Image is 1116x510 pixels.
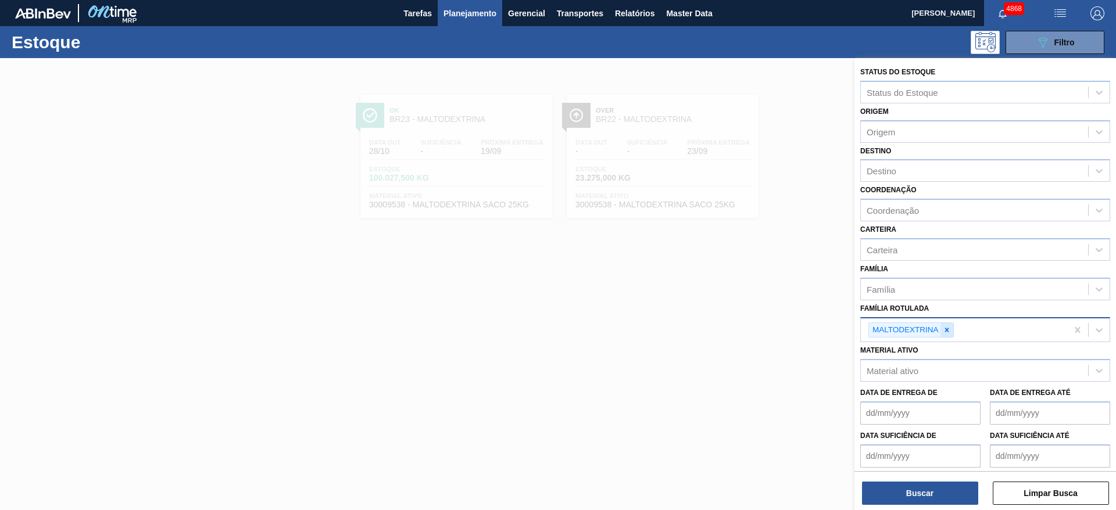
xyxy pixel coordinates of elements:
div: Carteira [867,245,897,254]
span: Relatórios [615,6,654,20]
div: Material ativo [867,366,918,376]
label: Material ativo [860,346,918,354]
label: Família [860,265,888,273]
span: 4868 [1004,2,1024,15]
div: Pogramando: nenhum usuário selecionado [971,31,1000,54]
div: Origem [867,127,895,137]
span: Gerencial [508,6,545,20]
label: Origem [860,107,889,116]
div: Família [867,284,895,294]
span: Master Data [666,6,712,20]
input: dd/mm/yyyy [860,401,981,425]
span: Transportes [557,6,603,20]
div: MALTODEXTRINA [869,323,940,337]
label: Data de Entrega até [990,389,1071,397]
img: Logout [1090,6,1104,20]
div: Destino [867,166,896,176]
span: Tarefas [403,6,432,20]
span: Filtro [1054,38,1075,47]
input: dd/mm/yyyy [990,401,1110,425]
label: Data de Entrega de [860,389,938,397]
label: Carteira [860,225,896,234]
input: dd/mm/yyyy [860,444,981,468]
label: Coordenação [860,186,917,194]
label: Destino [860,147,891,155]
div: Coordenação [867,206,919,216]
span: Planejamento [443,6,496,20]
label: Status do Estoque [860,68,935,76]
button: Filtro [1006,31,1104,54]
button: Notificações [984,5,1021,21]
div: Status do Estoque [867,87,938,97]
img: userActions [1053,6,1067,20]
label: Data suficiência até [990,432,1069,440]
label: Família Rotulada [860,304,929,313]
h1: Estoque [12,35,185,49]
input: dd/mm/yyyy [990,444,1110,468]
label: Data suficiência de [860,432,936,440]
img: TNhmsLtSVTkK8tSr43FrP2fwEKptu5GPRR3wAAAABJRU5ErkJggg== [15,8,71,19]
